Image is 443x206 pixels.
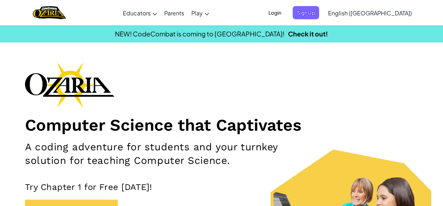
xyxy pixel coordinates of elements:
h1: Computer Science that Captivates [25,115,418,135]
a: Check it out! [288,30,328,38]
img: Ozaria branding logo [25,62,114,108]
a: Ozaria by CodeCombat logo [33,5,66,20]
button: Login [264,6,286,19]
a: Play [188,3,213,22]
a: English ([GEOGRAPHIC_DATA]) [324,3,416,22]
span: Educators [123,9,151,17]
h2: A coding adventure for students and your turnkey solution for teaching Computer Science. [25,140,288,167]
span: English ([GEOGRAPHIC_DATA]) [328,9,412,17]
span: Play [191,9,203,17]
a: Parents [161,3,188,22]
span: NEW! CodeCombat is coming to [GEOGRAPHIC_DATA]! [115,30,285,38]
p: Try Chapter 1 for Free [DATE]! [25,182,418,192]
img: Home [33,5,66,20]
button: Sign Up [293,6,319,19]
a: Educators [119,3,161,22]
